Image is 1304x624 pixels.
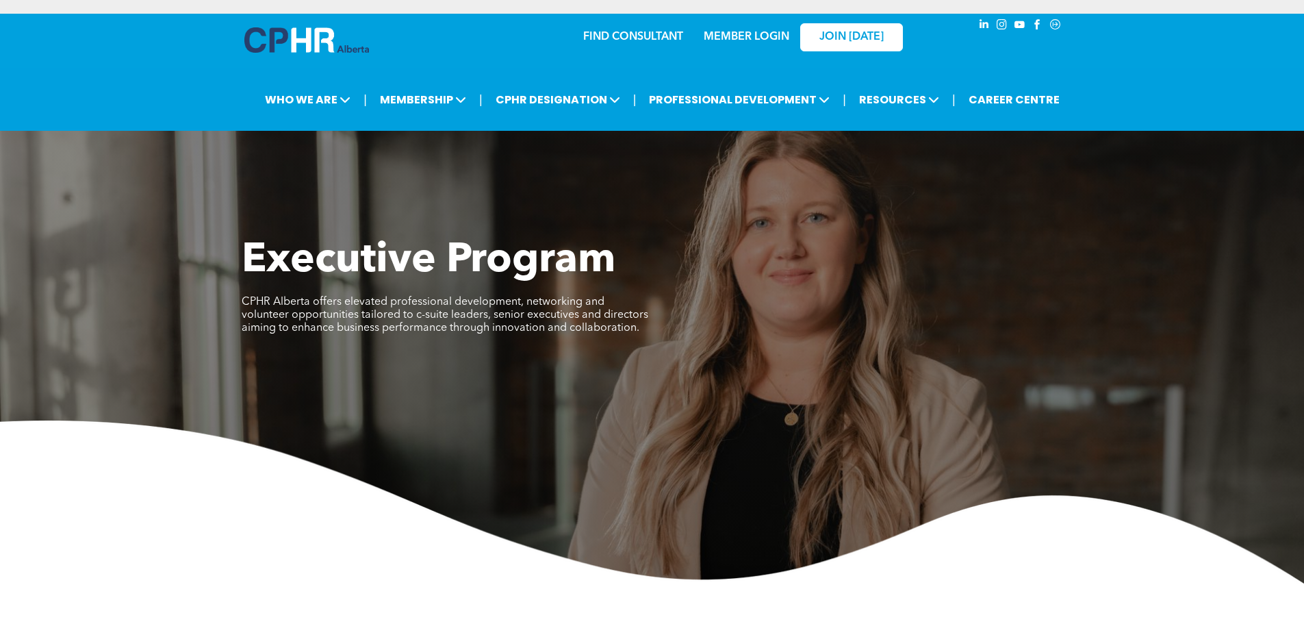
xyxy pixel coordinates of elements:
[1030,17,1045,36] a: facebook
[645,87,834,112] span: PROFESSIONAL DEVELOPMENT
[964,87,1064,112] a: CAREER CENTRE
[977,17,992,36] a: linkedin
[952,86,956,114] li: |
[363,86,367,114] li: |
[479,86,483,114] li: |
[855,87,943,112] span: RESOURCES
[583,32,683,42] a: FIND CONSULTANT
[704,32,789,42] a: MEMBER LOGIN
[819,31,884,44] span: JOIN [DATE]
[800,23,903,51] a: JOIN [DATE]
[261,87,355,112] span: WHO WE ARE
[376,87,470,112] span: MEMBERSHIP
[242,297,648,334] span: CPHR Alberta offers elevated professional development, networking and volunteer opportunities tai...
[995,17,1010,36] a: instagram
[633,86,637,114] li: |
[843,86,846,114] li: |
[242,240,615,282] span: Executive Program
[1048,17,1063,36] a: Social network
[491,87,624,112] span: CPHR DESIGNATION
[244,27,369,53] img: A blue and white logo for cp alberta
[1012,17,1027,36] a: youtube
